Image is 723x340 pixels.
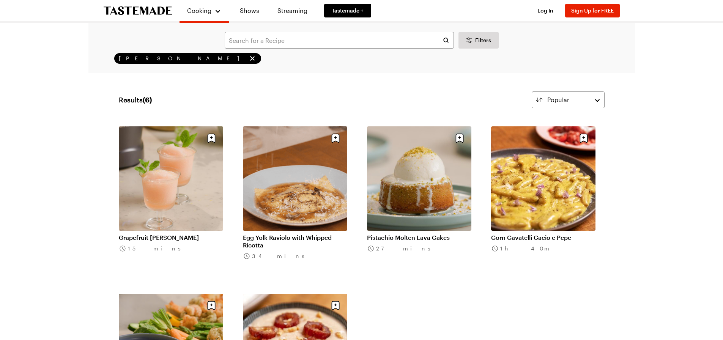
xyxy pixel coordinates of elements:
span: ( 6 ) [143,96,152,104]
button: Log In [530,7,561,14]
span: Popular [547,95,569,104]
button: Save recipe [452,131,467,145]
a: Corn Cavatelli Cacio e Pepe [491,234,595,241]
button: Desktop filters [458,32,499,49]
button: Save recipe [204,131,219,145]
button: Cooking [187,3,222,18]
a: Tastemade + [324,4,371,17]
button: Save recipe [328,298,343,313]
input: Search for a Recipe [225,32,454,49]
button: Save recipe [204,298,219,313]
span: Cooking [187,7,211,14]
button: Popular [532,91,605,108]
span: Results [119,94,152,105]
span: Tastemade + [332,7,364,14]
button: Save recipe [328,131,343,145]
span: Log In [537,7,553,14]
span: [PERSON_NAME] [119,55,247,62]
span: Sign Up for FREE [571,7,614,14]
span: Filters [475,36,491,44]
button: remove Joe Sasto [248,54,257,63]
a: Pistachio Molten Lava Cakes [367,234,471,241]
button: Sign Up for FREE [565,4,620,17]
a: To Tastemade Home Page [104,6,172,15]
button: Save recipe [577,131,591,145]
a: Grapefruit [PERSON_NAME] [119,234,223,241]
a: Egg Yolk Raviolo with Whipped Ricotta [243,234,347,249]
